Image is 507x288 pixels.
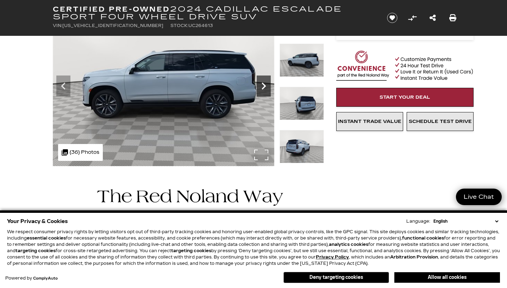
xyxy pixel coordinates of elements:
[407,13,418,23] button: Compare Vehicle
[409,119,472,124] span: Schedule Test Drive
[316,255,349,260] u: Privacy Policy
[53,5,170,13] strong: Certified Pre-Owned
[257,76,271,97] div: Next
[62,23,163,28] span: [US_VEHICLE_IDENTIFICATION_NUMBER]
[280,130,324,163] img: Certified Used 2024 Crystal White Tricoat Cadillac Sport image 8
[53,5,375,21] h1: 2024 Cadillac Escalade Sport Four Wheel Drive SUV
[53,23,62,28] span: VIN:
[171,248,211,253] strong: targeting cookies
[460,193,497,201] span: Live Chat
[406,219,430,223] div: Language:
[58,144,103,161] div: (36) Photos
[5,276,58,281] div: Powered by
[280,44,324,77] img: Certified Used 2024 Crystal White Tricoat Cadillac Sport image 6
[283,272,389,283] button: Deny targeting cookies
[280,87,324,120] img: Certified Used 2024 Crystal White Tricoat Cadillac Sport image 7
[449,13,456,23] a: Print this Certified Pre-Owned 2024 Cadillac Escalade Sport Four Wheel Drive SUV
[7,216,68,226] span: Your Privacy & Cookies
[188,23,213,28] span: UC264613
[329,242,368,247] strong: analytics cookies
[402,236,444,241] strong: functional cookies
[336,88,474,107] a: Start Your Deal
[456,189,502,205] a: Live Chat
[27,236,66,241] strong: essential cookies
[380,94,430,100] span: Start Your Deal
[53,0,274,166] img: Certified Used 2024 Crystal White Tricoat Cadillac Sport image 5
[7,229,500,267] p: We respect consumer privacy rights by letting visitors opt out of third-party tracking cookies an...
[170,23,188,28] span: Stock:
[56,76,70,97] div: Previous
[15,248,56,253] strong: targeting cookies
[430,13,436,23] a: Share this Certified Pre-Owned 2024 Cadillac Escalade Sport Four Wheel Drive SUV
[394,272,500,283] button: Allow all cookies
[390,255,438,260] strong: Arbitration Provision
[336,112,403,131] a: Instant Trade Value
[33,276,58,281] a: ComplyAuto
[432,218,500,224] select: Language Select
[338,119,401,124] span: Instant Trade Value
[384,12,400,24] button: Save vehicle
[407,112,474,131] a: Schedule Test Drive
